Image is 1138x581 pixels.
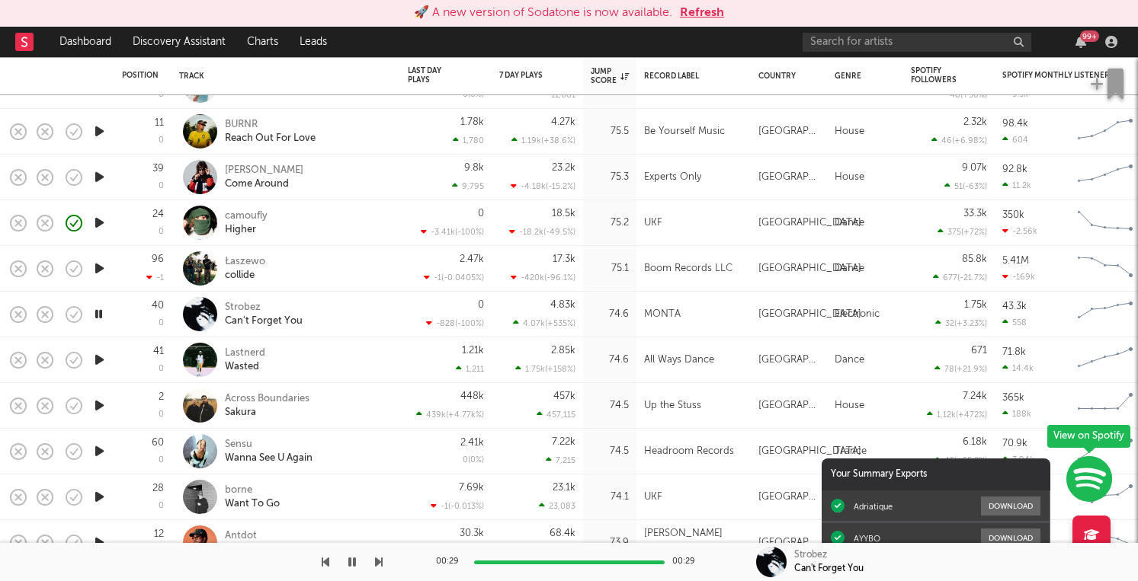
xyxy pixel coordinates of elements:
[644,351,714,369] div: All Ways Dance
[835,351,864,369] div: Dance
[225,269,265,283] div: collide
[426,318,484,328] div: -828 ( -100 % )
[225,529,286,557] a: AntdotI See The Sun
[152,301,164,311] div: 40
[1002,226,1037,236] div: -2.56k
[416,410,484,420] div: 439k ( +4.77k % )
[431,501,484,511] div: -1 ( -0.013 % )
[591,168,629,187] div: 75.3
[499,71,553,80] div: 7 Day Plays
[553,254,575,264] div: 17.3k
[152,254,164,264] div: 96
[1002,180,1031,190] div: 11.2k
[424,273,484,283] div: -1 ( -0.0405 % )
[971,346,987,356] div: 671
[1047,425,1130,448] div: View on Spotify
[159,319,164,327] div: 0
[152,484,164,493] div: 28
[225,118,316,132] div: BURNR
[225,346,265,360] div: Lastnerd
[146,273,164,283] div: -1
[644,442,734,461] div: Headroom Records
[758,168,819,187] div: [GEOGRAPHIC_DATA]
[459,483,484,493] div: 7.69k
[159,392,164,402] div: 2
[511,273,575,283] div: -420k ( -96.1 % )
[758,397,819,415] div: [GEOGRAPHIC_DATA]
[854,533,880,544] div: AYYBO
[1002,135,1028,145] div: 604
[758,305,861,324] div: [GEOGRAPHIC_DATA]
[159,228,164,236] div: 0
[591,442,629,461] div: 74.5
[1002,302,1027,311] div: 43.3k
[225,118,316,145] a: BURNRReach Out For Love
[963,437,987,447] div: 6.18k
[962,254,987,264] div: 85.8k
[835,168,864,187] div: House
[927,410,987,420] div: 1.12k ( +472 % )
[159,136,164,145] div: 0
[551,346,575,356] div: 2.85k
[122,71,159,80] div: Position
[644,525,743,561] div: [PERSON_NAME] Patrol Records
[511,181,575,191] div: -4.18k ( -15.2 % )
[462,346,484,356] div: 1.21k
[463,456,484,464] div: 0 ( 0 % )
[509,227,575,237] div: -18.2k ( -49.5 % )
[159,456,164,464] div: 0
[591,67,629,85] div: Jump Score
[644,214,662,232] div: UKF
[225,484,280,497] div: borne
[225,314,303,328] div: Can't Forget You
[225,301,303,314] div: Strobez
[236,27,289,57] a: Charts
[225,438,313,452] div: Sensu
[421,227,484,237] div: -3.41k ( -100 % )
[644,123,725,141] div: Be Yourself Music
[552,437,575,447] div: 7.22k
[456,364,484,374] div: 1,211
[1002,272,1035,282] div: -169k
[154,529,164,539] div: 12
[962,163,987,173] div: 9.07k
[452,181,484,191] div: 9,795
[758,260,861,278] div: [GEOGRAPHIC_DATA]
[515,364,575,374] div: 1.75k ( +158 % )
[591,305,629,324] div: 74.6
[159,182,164,190] div: 0
[758,214,861,232] div: [GEOGRAPHIC_DATA]
[225,529,286,543] div: Antdot
[159,365,164,373] div: 0
[835,397,864,415] div: House
[453,136,484,145] div: 1,780
[758,442,861,461] div: [GEOGRAPHIC_DATA]
[1002,409,1031,419] div: 188k
[1075,36,1086,48] button: 99+
[152,438,164,448] div: 60
[225,209,268,237] a: camouflyHigher
[935,318,987,328] div: 32 ( +3.23 % )
[591,488,629,506] div: 74.1
[644,397,701,415] div: Up the Stuss
[1002,439,1027,449] div: 70.9k
[911,66,964,85] div: Spotify Followers
[1002,71,1117,80] div: Spotify Monthly Listeners
[794,562,864,576] div: Can't Forget You
[225,484,280,511] a: borneWant To Go
[225,360,265,374] div: Wasted
[159,410,164,419] div: 0
[552,209,575,219] div: 18.5k
[225,177,303,191] div: Come Around
[591,214,629,232] div: 75.2
[478,209,484,219] div: 0
[289,27,338,57] a: Leads
[478,300,484,310] div: 0
[1002,256,1029,266] div: 5.41M
[1002,363,1034,373] div: 14.4k
[513,318,575,328] div: 4.07k ( +535 % )
[225,392,309,420] a: Across BoundariesSakura
[963,117,987,127] div: 2.32k
[644,72,736,81] div: Record Label
[1002,164,1027,174] div: 92.8k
